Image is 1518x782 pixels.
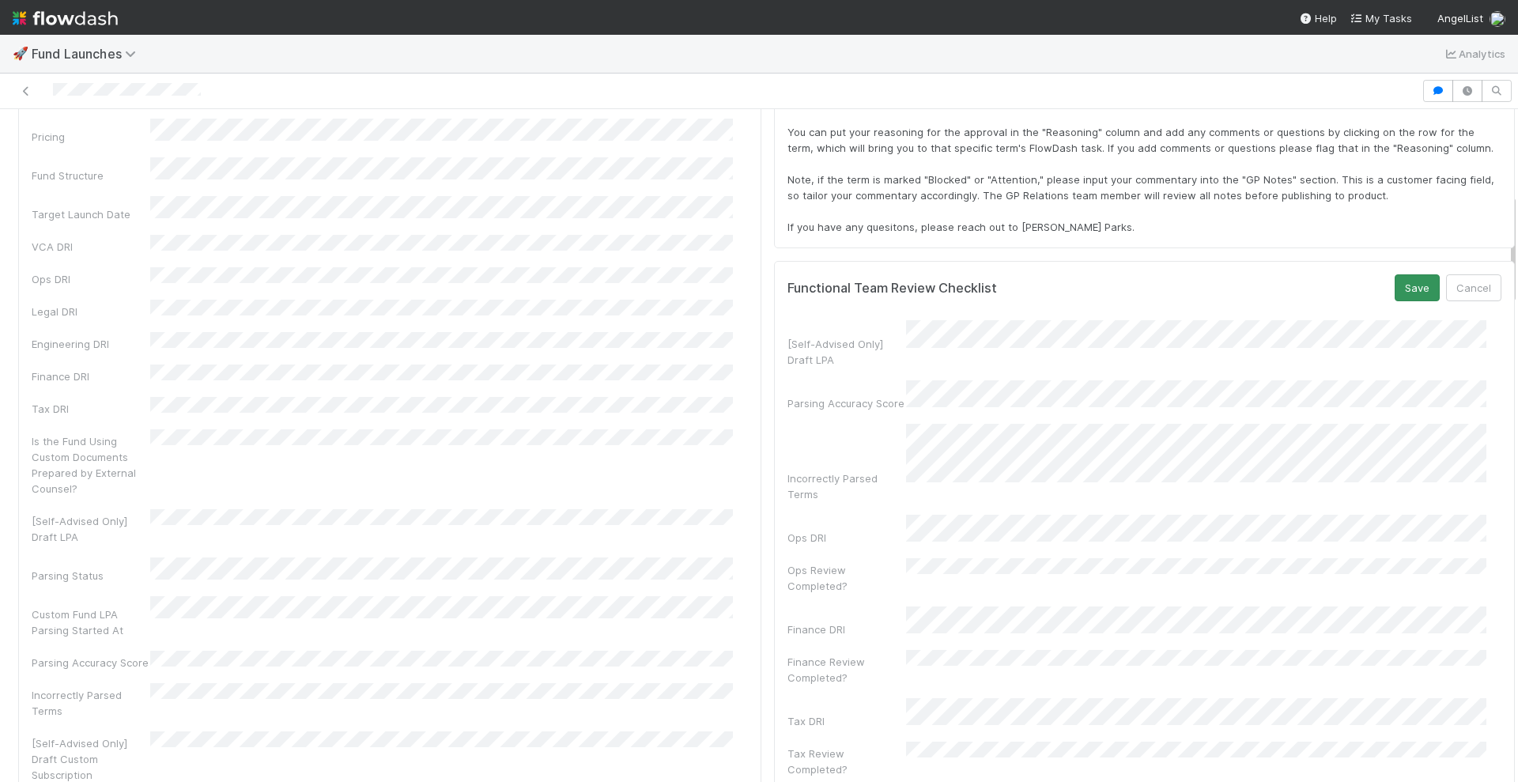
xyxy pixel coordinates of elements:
div: Ops DRI [32,271,150,287]
button: Save [1395,274,1440,301]
span: Fund Launches [32,46,144,62]
div: Tax Review Completed? [787,746,906,777]
div: Tax DRI [32,401,150,417]
img: logo-inverted-e16ddd16eac7371096b0.svg [13,5,118,32]
div: Parsing Accuracy Score [32,655,150,671]
a: Analytics [1443,44,1505,63]
div: Is the Fund Using Custom Documents Prepared by External Counsel? [32,433,150,497]
div: [Self-Advised Only] Draft LPA [787,336,906,368]
div: Incorrectly Parsed Terms [787,470,906,502]
img: avatar_cc3a00d7-dd5c-4a2f-8d58-dd6545b20c0d.png [1490,11,1505,27]
h5: Functional Team Review Checklist [787,281,997,297]
div: Finance DRI [787,621,906,637]
a: My Tasks [1350,10,1412,26]
span: AngelList [1437,12,1483,25]
div: Help [1299,10,1337,26]
div: Pricing [32,129,150,145]
div: Ops Review Completed? [787,562,906,594]
div: Parsing Accuracy Score [787,395,906,411]
div: Finance Review Completed? [787,654,906,686]
div: Fund Structure [32,168,150,183]
div: Target Launch Date [32,206,150,222]
div: Tax DRI [787,713,906,729]
div: Custom Fund LPA Parsing Started At [32,606,150,638]
div: Parsing Status [32,568,150,584]
button: Cancel [1446,274,1501,301]
div: Ops DRI [787,530,906,546]
span: 🚀 [13,47,28,60]
div: [Self-Advised Only] Draft LPA [32,513,150,545]
div: Legal DRI [32,304,150,319]
div: Engineering DRI [32,336,150,352]
div: Incorrectly Parsed Terms [32,687,150,719]
div: Finance DRI [32,368,150,384]
span: My Tasks [1350,12,1412,25]
div: VCA DRI [32,239,150,255]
